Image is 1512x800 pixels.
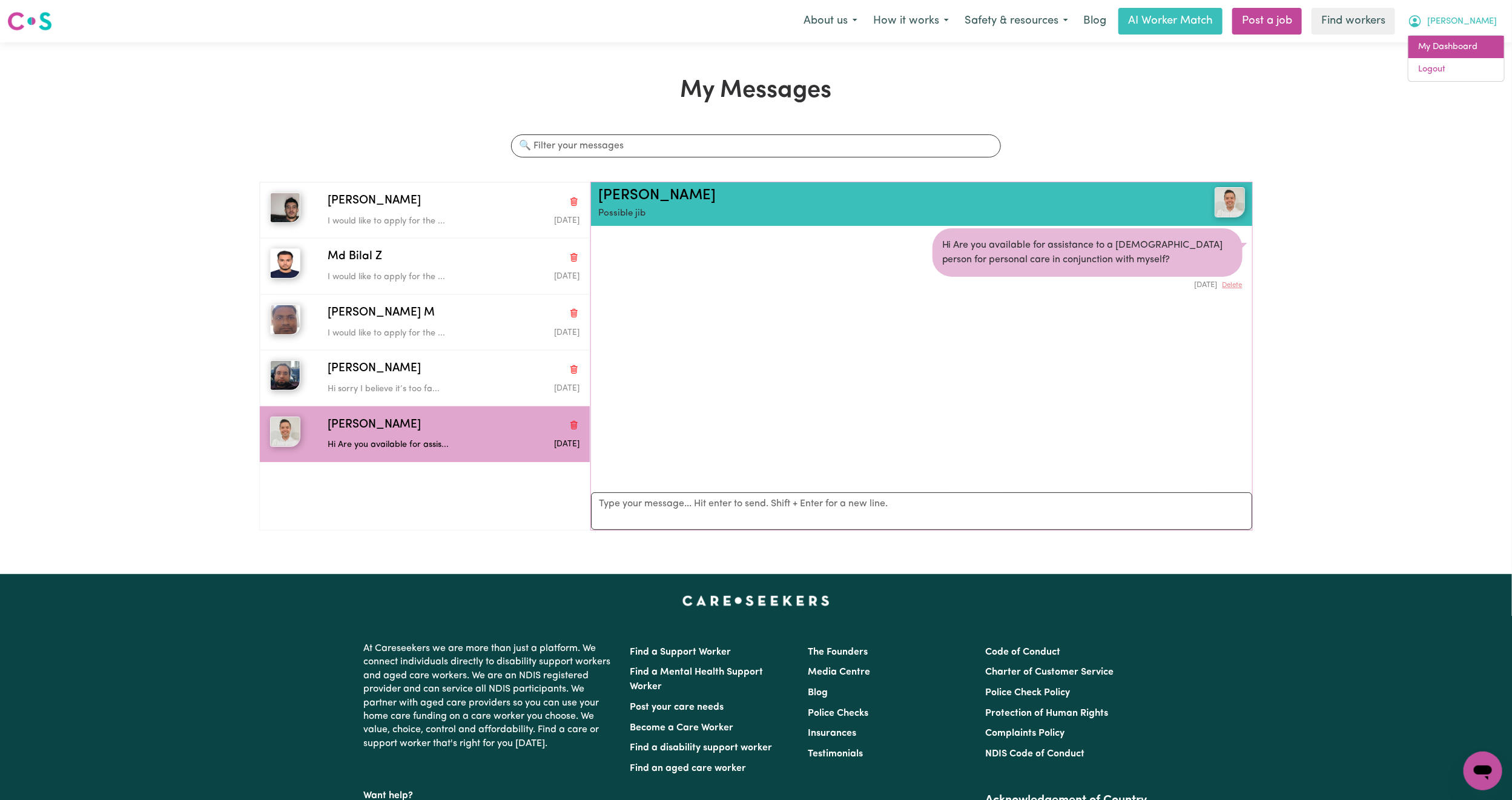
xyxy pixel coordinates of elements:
a: Post your care needs [630,702,724,712]
a: My Dashboard [1408,36,1504,59]
img: Krish B [270,193,300,223]
button: Delete [1223,280,1243,291]
span: [PERSON_NAME] M [328,305,435,322]
a: Find a Mental Health Support Worker [630,667,764,692]
div: [DATE] [933,277,1243,291]
button: Delete conversation [569,417,579,433]
span: Message sent on August 5, 2025 [554,385,579,392]
a: Careseekers logo [7,7,52,35]
button: Ulises Emiliano R[PERSON_NAME]Delete conversationHi Are you available for assis...Message sent on... [260,406,590,462]
a: Police Checks [808,709,868,718]
a: Protection of Human Rights [985,709,1108,718]
p: Hi Are you available for assis... [328,438,495,452]
a: Careseekers home page [682,596,830,606]
span: [PERSON_NAME] [328,193,421,210]
div: My Account [1408,35,1505,82]
button: Delete conversation [569,250,579,265]
a: Become a Care Worker [630,723,734,733]
p: Possible jib [598,207,1137,221]
img: View Ulises Emiliano R's profile [1215,187,1245,217]
img: Ulises Emiliano R [270,417,300,447]
button: Delete conversation [569,362,579,377]
a: Complaints Policy [985,729,1065,738]
a: Media Centre [808,667,870,677]
p: Hi sorry I believe it’s too fa... [328,383,495,396]
img: Careseekers logo [7,10,52,32]
a: Logout [1408,58,1504,81]
button: My Account [1400,8,1505,34]
img: Ahmad S [270,360,300,391]
button: Safety & resources [957,8,1076,34]
a: Blog [808,688,828,698]
button: Krish B[PERSON_NAME]Delete conversationI would like to apply for the ...Message sent on September... [260,182,590,238]
img: Mohammad Shipon M [270,305,300,335]
a: Find a disability support worker [630,743,773,753]
a: Charter of Customer Service [985,667,1114,677]
a: Blog [1076,8,1114,35]
span: Message sent on September 1, 2025 [554,217,579,225]
span: [PERSON_NAME] [1427,15,1497,28]
span: [PERSON_NAME] [328,417,421,434]
img: Md Bilal Z [270,248,300,279]
a: [PERSON_NAME] [598,188,716,203]
h1: My Messages [259,76,1253,105]
a: AI Worker Match [1118,8,1223,35]
input: 🔍 Filter your messages [511,134,1000,157]
span: Md Bilal Z [328,248,382,266]
p: I would like to apply for the ... [328,271,495,284]
div: Hi Are you available for assistance to a [DEMOGRAPHIC_DATA] person for personal care in conjuncti... [933,228,1243,277]
span: Message sent on September 1, 2025 [554,273,579,280]
p: At Careseekers we are more than just a platform. We connect individuals directly to disability su... [364,637,616,755]
button: Ahmad S[PERSON_NAME]Delete conversationHi sorry I believe it’s too fa...Message sent on August 5,... [260,350,590,406]
a: Code of Conduct [985,647,1060,657]
button: How it works [865,8,957,34]
a: Find a Support Worker [630,647,731,657]
span: [PERSON_NAME] [328,360,421,378]
iframe: Button to launch messaging window, conversation in progress [1464,752,1502,790]
button: Mohammad Shipon M[PERSON_NAME] MDelete conversationI would like to apply for the ...Message sent ... [260,294,590,350]
a: Police Check Policy [985,688,1070,698]
a: Find an aged care worker [630,764,747,773]
button: Delete conversation [569,193,579,209]
a: Find workers [1312,8,1395,35]
span: Message sent on August 5, 2025 [554,440,579,448]
a: Testimonials [808,749,863,759]
a: The Founders [808,647,868,657]
a: NDIS Code of Conduct [985,749,1084,759]
button: About us [796,8,865,34]
a: Insurances [808,729,856,738]
a: Post a job [1232,8,1302,35]
p: I would like to apply for the ... [328,215,495,228]
button: Md Bilal ZMd Bilal ZDelete conversationI would like to apply for the ...Message sent on September... [260,238,590,294]
p: I would like to apply for the ... [328,327,495,340]
a: Ulises Emiliano R [1137,187,1245,217]
button: Delete conversation [569,305,579,321]
span: Message sent on August 5, 2025 [554,329,579,337]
